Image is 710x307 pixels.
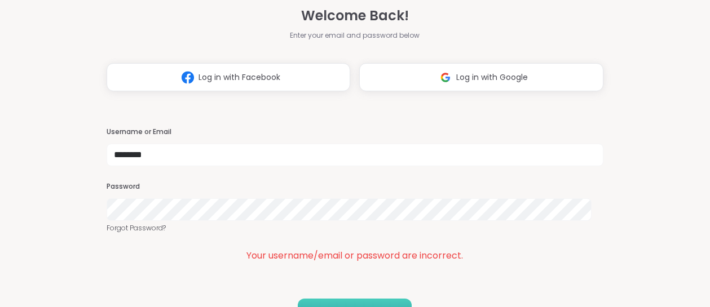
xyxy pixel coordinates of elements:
[107,249,603,262] div: Your username/email or password are incorrect.
[107,223,603,233] a: Forgot Password?
[107,182,603,192] h3: Password
[435,67,456,88] img: ShareWell Logomark
[290,30,420,41] span: Enter your email and password below
[456,72,528,83] span: Log in with Google
[107,63,351,91] button: Log in with Facebook
[177,67,199,88] img: ShareWell Logomark
[301,6,409,26] span: Welcome Back!
[107,127,603,137] h3: Username or Email
[199,72,280,83] span: Log in with Facebook
[359,63,603,91] button: Log in with Google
